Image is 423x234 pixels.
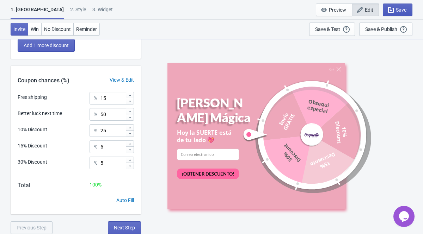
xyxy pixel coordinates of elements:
[24,43,69,48] span: Add 1 more discount
[396,7,406,13] span: Save
[177,149,239,160] input: Correo electronico
[383,4,412,16] button: Save
[76,26,97,32] span: Reminder
[315,26,340,32] div: Save & Test
[182,171,234,177] div: ¡OBTENER DESCUENTO!
[100,124,125,137] input: Chance
[365,26,397,32] div: Save & Publish
[28,23,42,36] button: Win
[177,129,239,144] div: Hoy la SUERTE está de tu lado 💖
[100,108,125,121] input: Chance
[90,182,102,188] span: 100 %
[94,94,97,102] div: %
[94,143,97,151] div: %
[114,225,135,230] span: Next Step
[103,76,141,84] div: View & Edit
[365,7,373,13] span: Edit
[316,4,352,16] button: Preview
[94,110,97,119] div: %
[18,181,30,190] div: Total
[100,140,125,153] input: Chance
[11,23,28,36] button: Invite
[18,158,47,166] div: 30% Discount
[13,26,25,32] span: Invite
[100,157,125,169] input: Chance
[309,23,355,36] button: Save & Test
[18,94,47,101] div: Free shipping
[18,142,47,150] div: 15% Discount
[108,221,141,234] button: Next Step
[18,110,62,117] div: Better luck next time
[329,7,346,13] span: Preview
[116,197,134,204] div: Auto Fill
[177,96,251,125] div: [PERSON_NAME] Mágica
[94,126,97,135] div: %
[393,206,416,227] iframe: chat widget
[94,159,97,167] div: %
[31,26,39,32] span: Win
[18,126,47,133] div: 10% Discount
[70,6,86,18] div: 2 . Style
[100,92,125,105] input: Chance
[329,68,334,71] div: Quit
[44,26,71,32] span: No Discount
[352,4,379,16] button: Edit
[359,23,412,36] button: Save & Publish
[11,76,76,85] div: Coupon chances (%)
[41,23,74,36] button: No Discount
[73,23,100,36] button: Reminder
[92,6,113,18] div: 3. Widget
[11,6,64,19] div: 1. [GEOGRAPHIC_DATA]
[18,39,75,52] button: Add 1 more discount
